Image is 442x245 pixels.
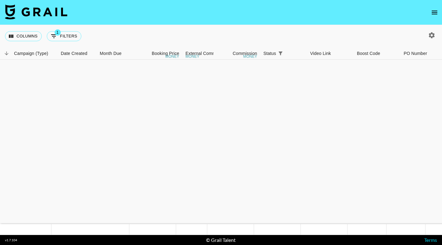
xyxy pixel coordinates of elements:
button: Sort [2,49,11,58]
img: Grail Talent [5,4,67,19]
button: Show filters [47,31,81,41]
div: v 1.7.104 [5,238,17,242]
div: Commission [233,47,257,60]
div: 1 active filter [276,49,285,58]
div: Month Due [100,47,122,60]
div: Booking Price [152,47,179,60]
div: Video Link [310,47,331,60]
div: Date Created [61,47,87,60]
span: 1 [55,29,61,36]
div: money [165,55,179,58]
div: Video Link [307,47,354,60]
button: Sort [285,49,294,58]
div: External Commission [185,47,228,60]
div: Boost Code [357,47,380,60]
button: open drawer [428,6,441,19]
div: Boost Code [354,47,401,60]
div: money [243,55,257,58]
a: Terms [424,237,437,243]
div: Status [260,47,307,60]
div: money [185,55,199,58]
div: Status [263,47,276,60]
div: Month Due [97,47,136,60]
div: Date Created [58,47,97,60]
div: PO Number [404,47,427,60]
button: Select columns [5,31,42,41]
button: Show filters [276,49,285,58]
div: Campaign (Type) [14,47,48,60]
div: Campaign (Type) [11,47,58,60]
div: © Grail Talent [206,237,236,243]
